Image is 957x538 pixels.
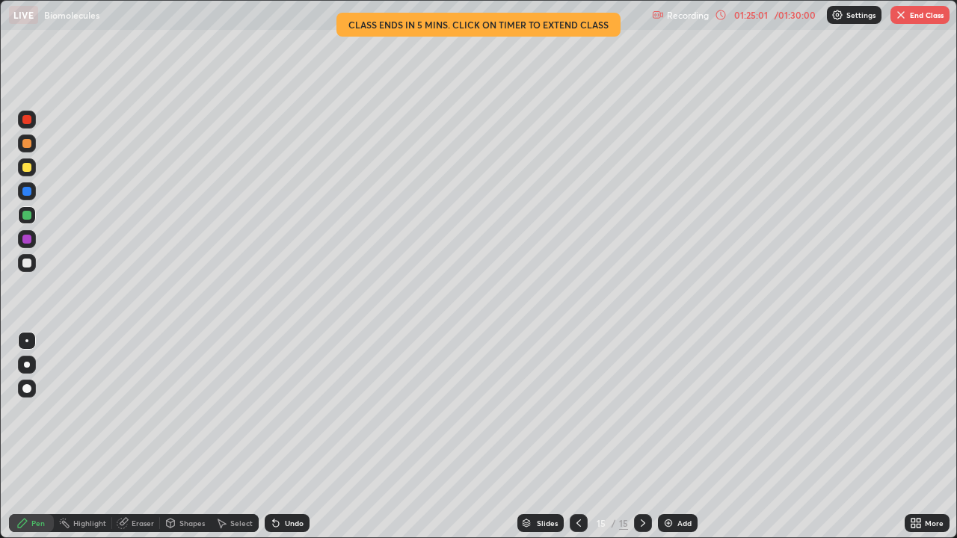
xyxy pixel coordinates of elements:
[73,519,106,527] div: Highlight
[730,10,772,19] div: 01:25:01
[230,519,253,527] div: Select
[537,519,558,527] div: Slides
[132,519,154,527] div: Eraser
[652,9,664,21] img: recording.375f2c34.svg
[662,517,674,529] img: add-slide-button
[831,9,843,21] img: class-settings-icons
[619,516,628,530] div: 15
[772,10,818,19] div: / 01:30:00
[179,519,205,527] div: Shapes
[594,519,609,528] div: 15
[612,519,616,528] div: /
[667,10,709,21] p: Recording
[890,6,950,24] button: End Class
[846,11,876,19] p: Settings
[31,519,45,527] div: Pen
[677,519,692,527] div: Add
[925,519,944,527] div: More
[285,519,304,527] div: Undo
[895,9,907,21] img: end-class-cross
[13,9,34,21] p: LIVE
[44,9,99,21] p: Biomolecules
